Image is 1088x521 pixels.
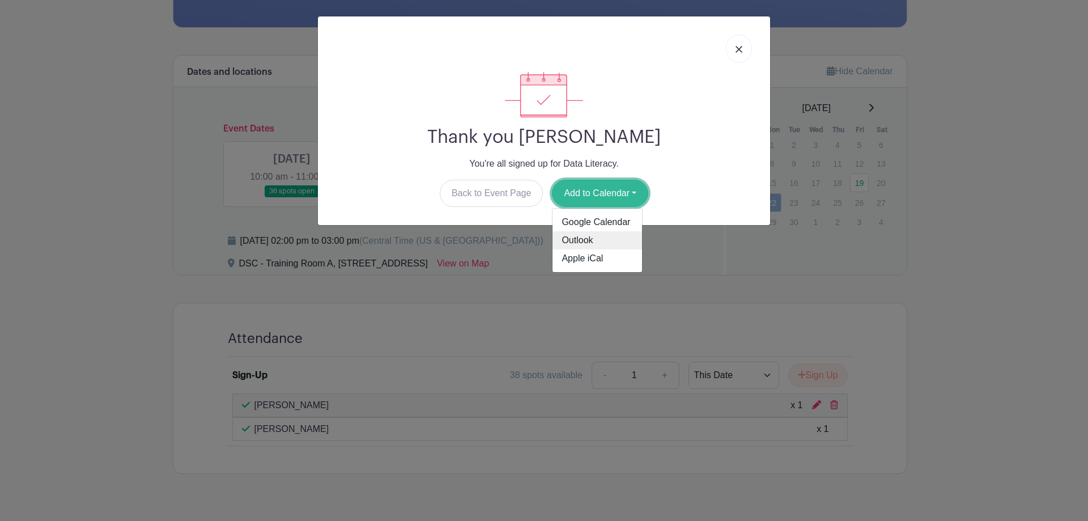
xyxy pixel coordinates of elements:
[440,180,543,207] a: Back to Event Page
[327,126,761,148] h2: Thank you [PERSON_NAME]
[552,231,642,249] a: Outlook
[552,249,642,268] a: Apple iCal
[505,72,583,117] img: signup_complete-c468d5dda3e2740ee63a24cb0ba0d3ce5d8a4ecd24259e683200fb1569d990c8.svg
[552,213,642,231] a: Google Calendar
[552,180,648,207] button: Add to Calendar
[736,46,742,53] img: close_button-5f87c8562297e5c2d7936805f587ecaba9071eb48480494691a3f1689db116b3.svg
[327,157,761,171] p: You're all signed up for Data Literacy.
